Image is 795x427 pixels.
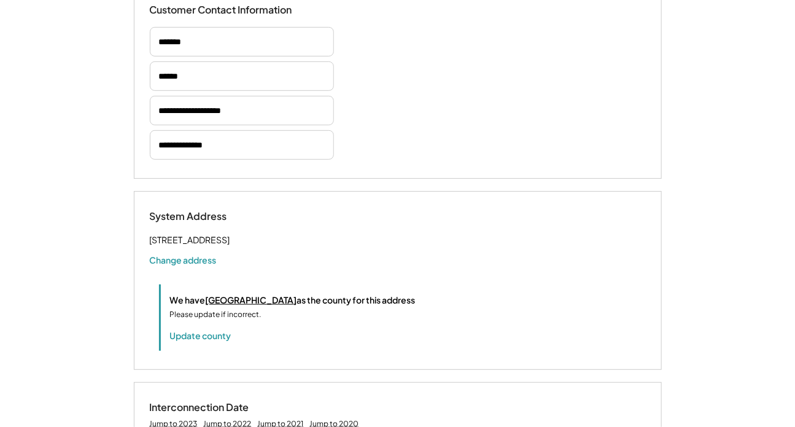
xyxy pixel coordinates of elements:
div: Customer Contact Information [150,4,292,17]
div: We have as the county for this address [170,294,416,307]
button: Update county [170,329,231,342]
u: [GEOGRAPHIC_DATA] [206,294,297,305]
div: Please update if incorrect. [170,309,262,320]
div: [STREET_ADDRESS] [150,232,230,248]
div: System Address [150,210,273,223]
div: Interconnection Date [150,401,273,414]
button: Change address [150,254,217,266]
